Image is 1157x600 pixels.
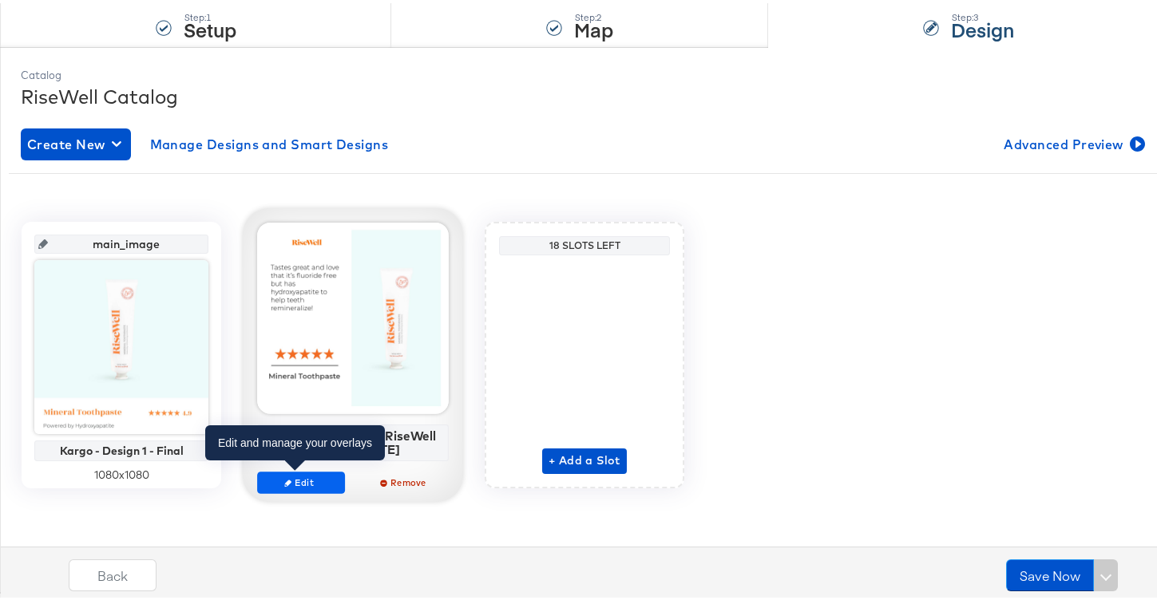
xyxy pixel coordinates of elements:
div: Step: 3 [951,9,1014,20]
div: 18 Slots Left [503,236,666,249]
button: Back [69,556,157,588]
strong: Map [574,13,613,39]
span: + Add a Slot [549,448,620,468]
div: Step: 2 [574,9,613,20]
div: Catalog [21,65,1148,80]
div: Step: 1 [184,9,236,20]
button: Advanced Preview [997,125,1148,157]
div: RiseWell Catalog [21,80,1148,107]
div: Kargo - Design 1 - Final [38,441,204,454]
span: Manage Designs and Smart Designs [150,130,389,152]
button: Manage Designs and Smart Designs [144,125,395,157]
button: Create New [21,125,131,157]
span: Remove [368,473,442,485]
span: Create New [27,130,125,152]
strong: Setup [184,13,236,39]
span: Advanced Preview [1004,130,1142,152]
button: Save Now [1006,556,1094,588]
span: Edit [264,473,338,485]
strong: Design [951,13,1014,39]
button: Remove [361,468,449,491]
button: + Add a Slot [542,445,627,471]
button: Edit [257,468,345,491]
div: 1080 x 1080 [34,464,208,480]
div: [PERSON_NAME] - RiseWell Reviews [DATE] [262,425,445,453]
